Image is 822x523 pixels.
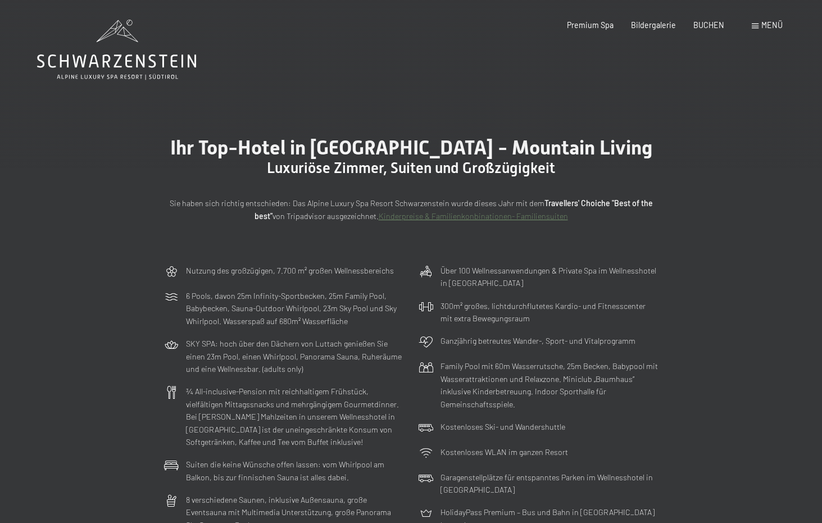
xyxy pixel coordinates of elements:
p: Family Pool mit 60m Wasserrutsche, 25m Becken, Babypool mit Wasserattraktionen und Relaxzone. Min... [440,360,658,411]
p: SKY SPA: hoch über den Dächern von Luttach genießen Sie einen 23m Pool, einen Whirlpool, Panorama... [186,338,404,376]
a: Kinderpreise & Familienkonbinationen- Familiensuiten [379,211,568,221]
p: Über 100 Wellnessanwendungen & Private Spa im Wellnesshotel in [GEOGRAPHIC_DATA] [440,265,658,290]
p: Nutzung des großzügigen, 7.700 m² großen Wellnessbereichs [186,265,394,278]
a: BUCHEN [693,20,724,30]
span: Menü [761,20,783,30]
p: Sie haben sich richtig entschieden: Das Alpine Luxury Spa Resort Schwarzenstein wurde dieses Jahr... [164,197,658,222]
p: Suiten die keine Wünsche offen lassen: vom Whirlpool am Balkon, bis zur finnischen Sauna ist alle... [186,458,404,484]
p: Kostenloses Ski- und Wandershuttle [440,421,565,434]
p: 6 Pools, davon 25m Infinity-Sportbecken, 25m Family Pool, Babybecken, Sauna-Outdoor Whirlpool, 23... [186,290,404,328]
span: Luxuriöse Zimmer, Suiten und Großzügigkeit [267,160,555,176]
a: Bildergalerie [631,20,676,30]
p: 300m² großes, lichtdurchflutetes Kardio- und Fitnesscenter mit extra Bewegungsraum [440,300,658,325]
p: Kostenloses WLAN im ganzen Resort [440,446,568,459]
a: Premium Spa [567,20,614,30]
p: ¾ All-inclusive-Pension mit reichhaltigem Frühstück, vielfältigen Mittagssnacks und mehrgängigem ... [186,385,404,449]
strong: Travellers' Choiche "Best of the best" [255,198,653,221]
span: Ihr Top-Hotel in [GEOGRAPHIC_DATA] - Mountain Living [170,136,652,159]
p: Ganzjährig betreutes Wander-, Sport- und Vitalprogramm [440,335,635,348]
p: Garagenstellplätze für entspanntes Parken im Wellnesshotel in [GEOGRAPHIC_DATA] [440,471,658,497]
